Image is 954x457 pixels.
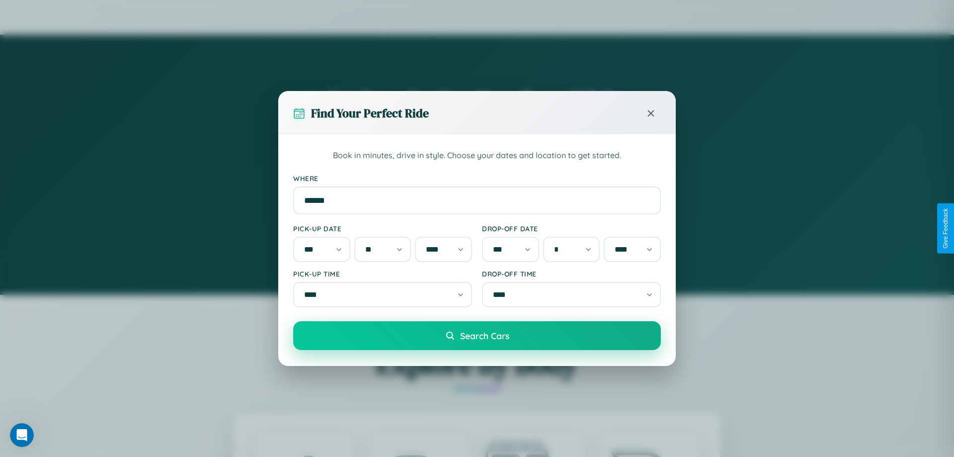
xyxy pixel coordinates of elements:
label: Pick-up Date [293,224,472,233]
button: Search Cars [293,321,661,350]
label: Drop-off Date [482,224,661,233]
label: Pick-up Time [293,270,472,278]
label: Where [293,174,661,183]
h3: Find Your Perfect Ride [311,105,429,121]
label: Drop-off Time [482,270,661,278]
p: Book in minutes, drive in style. Choose your dates and location to get started. [293,149,661,162]
span: Search Cars [460,330,509,341]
